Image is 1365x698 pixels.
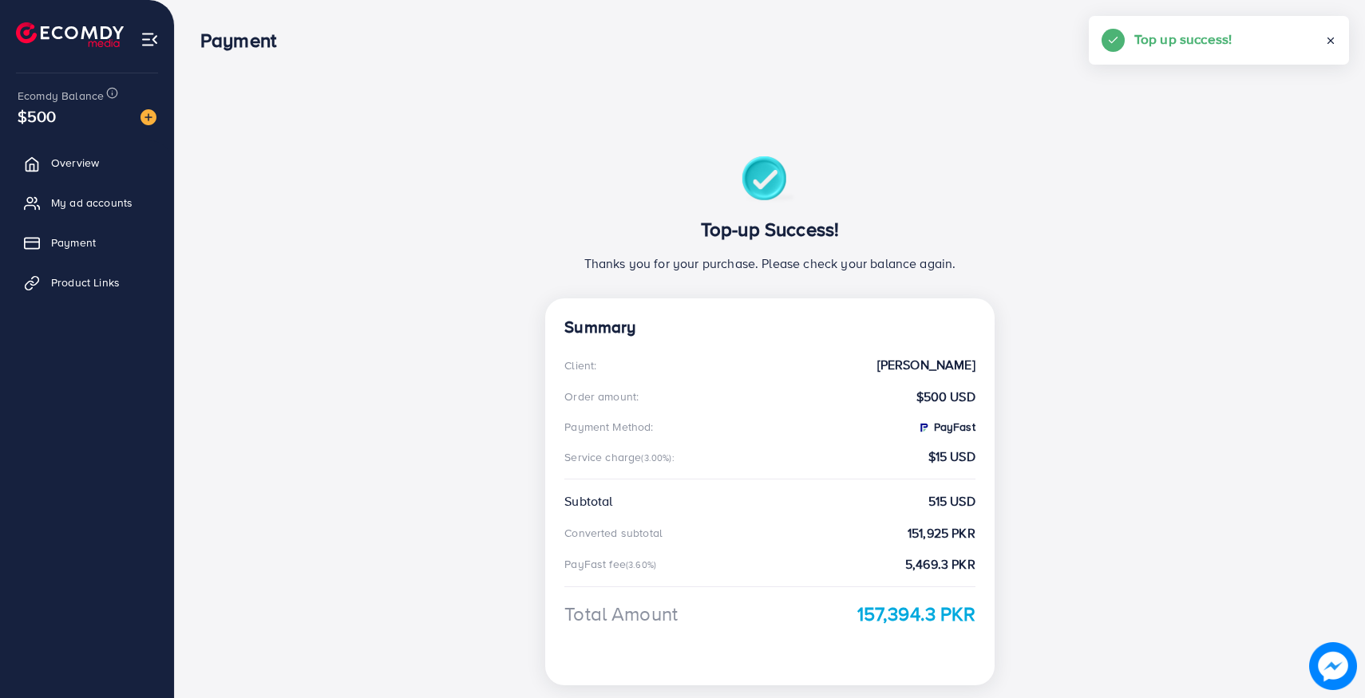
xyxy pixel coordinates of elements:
[905,555,975,574] strong: 5,469.3 PKR
[200,29,289,52] h3: Payment
[12,187,162,219] a: My ad accounts
[1309,642,1357,690] img: image
[564,254,975,273] p: Thanks you for your purchase. Please check your balance again.
[564,419,653,435] div: Payment Method:
[12,227,162,258] a: Payment
[877,356,975,374] strong: [PERSON_NAME]
[16,22,124,47] img: logo
[564,449,679,465] div: Service charge
[51,195,133,211] span: My ad accounts
[564,556,661,572] div: PayFast fee
[626,558,656,571] small: (3.60%)
[564,218,975,241] h3: Top-up Success!
[12,266,162,298] a: Product Links
[140,109,156,125] img: image
[917,419,975,435] strong: PayFast
[18,88,104,104] span: Ecomdy Balance
[140,30,159,49] img: menu
[564,357,596,373] div: Client:
[51,155,99,171] span: Overview
[18,105,57,128] span: $500
[928,492,975,511] strong: 515 USD
[564,317,975,337] h4: Summary
[564,600,678,628] div: Total Amount
[928,448,975,466] strong: $15 USD
[641,452,674,464] small: (3.00%):
[564,525,663,541] div: Converted subtotal
[12,147,162,179] a: Overview
[742,156,798,205] img: success
[51,235,96,250] span: Payment
[857,600,975,628] strong: 157,394.3 PKR
[564,388,639,404] div: Order amount:
[564,492,612,511] div: Subtotal
[51,274,120,290] span: Product Links
[916,388,975,406] strong: $500 USD
[917,421,930,434] img: PayFast
[1134,29,1232,49] h5: Top up success!
[908,524,975,542] strong: 151,925 PKR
